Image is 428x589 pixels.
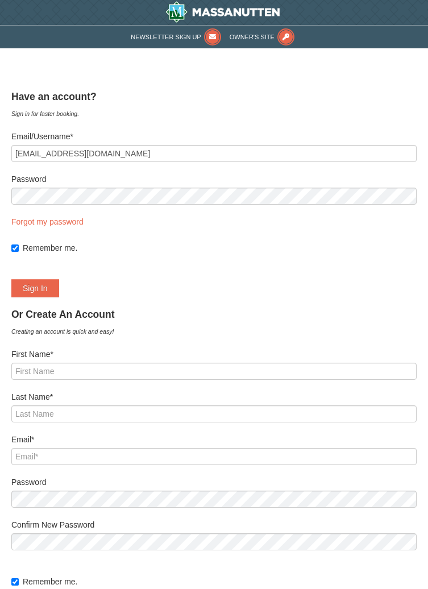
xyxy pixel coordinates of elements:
[23,242,417,254] label: Remember me.
[23,576,417,587] label: Remember me.
[11,279,59,297] button: Sign In
[11,108,417,119] div: Sign in for faster booking.
[11,173,417,185] label: Password
[11,476,417,488] label: Password
[165,1,280,23] img: Massanutten Resort Logo
[230,34,275,40] span: Owner's Site
[131,34,201,40] span: Newsletter Sign Up
[131,34,221,40] a: Newsletter Sign Up
[11,448,417,465] input: Email*
[11,519,417,530] label: Confirm New Password
[230,34,294,40] a: Owner's Site
[11,91,417,102] h4: Have an account?
[11,434,417,445] label: Email*
[11,309,417,320] h4: Or Create An Account
[11,349,417,360] label: First Name*
[11,405,417,422] input: Last Name
[11,131,417,142] label: Email/Username*
[11,363,417,380] input: First Name
[17,1,428,23] a: Massanutten Resort
[11,217,84,226] a: Forgot my password
[11,145,417,162] input: Email/Username*
[11,391,417,403] label: Last Name*
[11,326,417,337] div: Creating an account is quick and easy!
